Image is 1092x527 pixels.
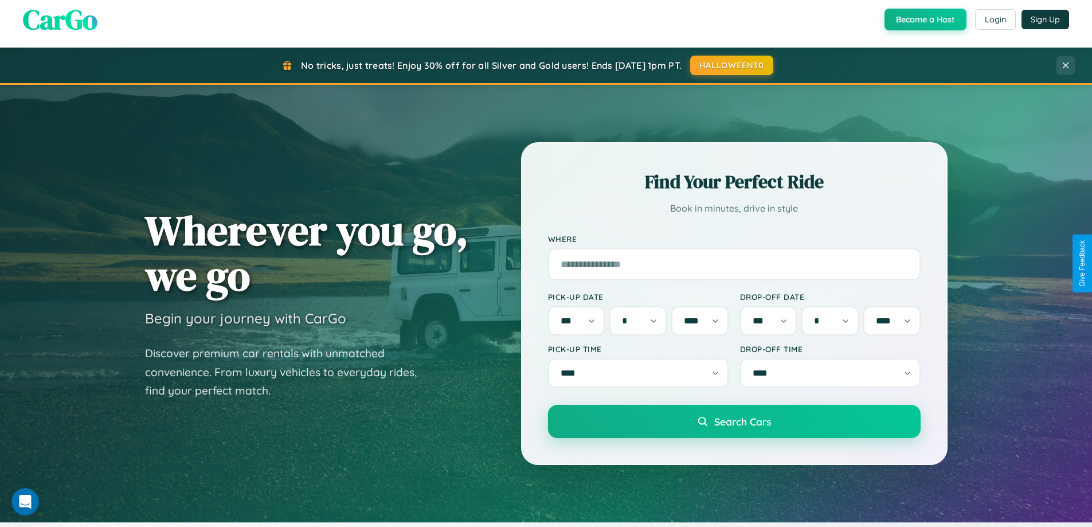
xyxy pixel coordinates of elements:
label: Drop-off Time [740,344,921,354]
h2: Find Your Perfect Ride [548,169,921,194]
label: Pick-up Date [548,292,729,302]
h3: Begin your journey with CarGo [145,310,346,327]
iframe: Intercom live chat [11,488,39,516]
label: Where [548,234,921,244]
p: Book in minutes, drive in style [548,200,921,217]
label: Drop-off Date [740,292,921,302]
span: CarGo [23,1,97,38]
h1: Wherever you go, we go [145,208,468,298]
span: No tricks, just treats! Enjoy 30% off for all Silver and Gold users! Ends [DATE] 1pm PT. [301,60,682,71]
label: Pick-up Time [548,344,729,354]
button: Sign Up [1021,10,1069,29]
button: Become a Host [884,9,966,30]
p: Discover premium car rentals with unmatched convenience. From luxury vehicles to everyday rides, ... [145,344,432,400]
button: HALLOWEEN30 [690,56,773,75]
button: Search Cars [548,405,921,438]
span: Search Cars [714,415,771,428]
div: Give Feedback [1078,240,1086,287]
button: Login [975,9,1016,30]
